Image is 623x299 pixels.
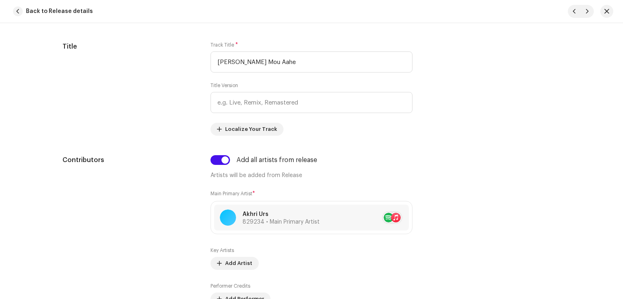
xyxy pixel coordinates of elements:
p: Akhri Urs [243,210,320,219]
label: Key Artists [211,247,234,254]
h5: Contributors [62,155,198,165]
label: Performer Credits [211,283,250,289]
span: 829234 • Main Primary Artist [243,219,320,225]
small: Main Primary Artist [211,191,252,196]
label: Track Title [211,42,238,48]
button: Localize Your Track [211,123,284,136]
input: Enter the name of the track [211,51,412,73]
div: Add all artists from release [236,157,317,163]
span: Add Artist [225,255,252,271]
label: Title Version [211,82,238,89]
h5: Title [62,42,198,51]
p: Artists will be added from Release [211,171,412,180]
input: e.g. Live, Remix, Remastered [211,92,412,113]
span: Localize Your Track [225,121,277,137]
button: Add Artist [211,257,259,270]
